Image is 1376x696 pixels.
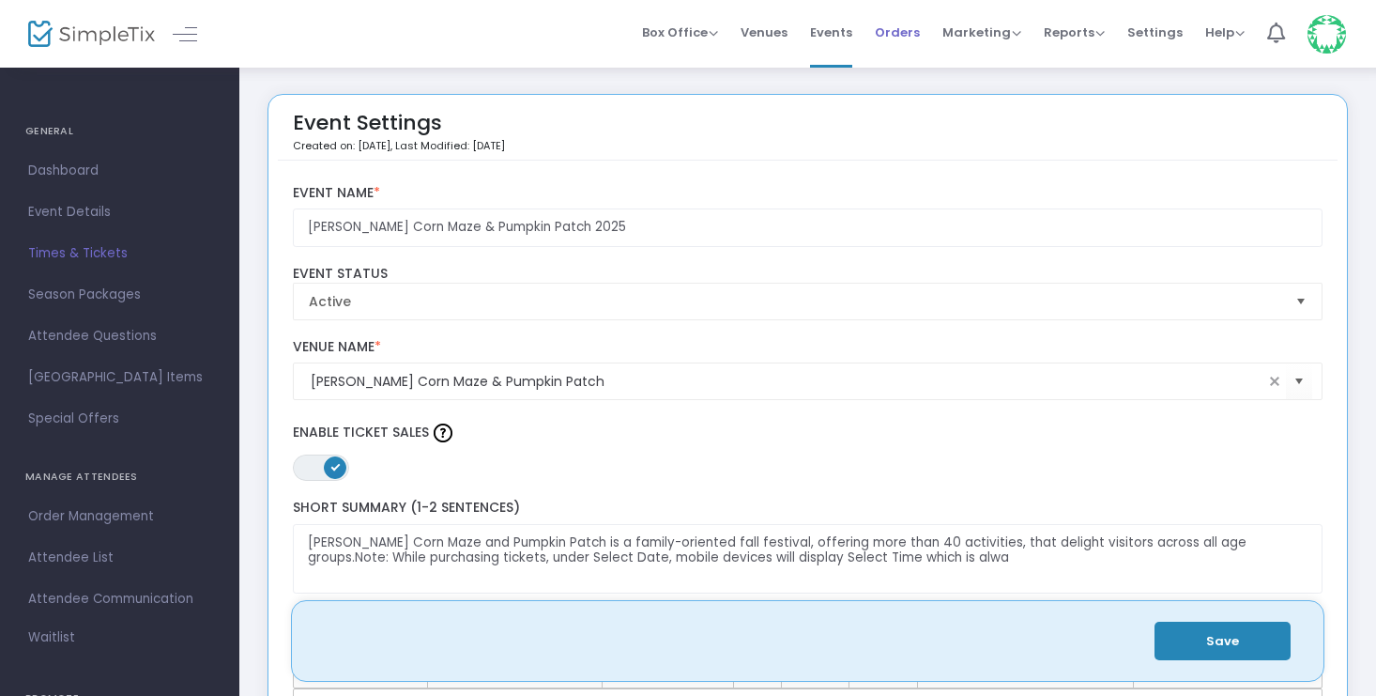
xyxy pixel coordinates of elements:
[293,209,1323,247] input: Enter Event Name
[875,8,920,56] span: Orders
[293,339,1323,356] label: Venue Name
[293,266,1323,283] label: Event Status
[434,424,452,442] img: question-mark
[390,138,505,153] span: , Last Modified: [DATE]
[309,292,1281,311] span: Active
[28,324,211,348] span: Attendee Questions
[1205,23,1245,41] span: Help
[1154,622,1291,660] button: Save
[28,241,211,266] span: Times & Tickets
[311,372,1264,392] input: Select Venue
[28,587,211,611] span: Attendee Communication
[28,504,211,529] span: Order Management
[293,498,520,517] span: Short Summary (1-2 Sentences)
[28,200,211,224] span: Event Details
[1288,284,1314,319] button: Select
[330,462,340,472] span: ON
[1127,8,1183,56] span: Settings
[642,23,718,41] span: Box Office
[28,628,75,647] span: Waitlist
[942,23,1021,41] span: Marketing
[741,8,787,56] span: Venues
[28,407,211,431] span: Special Offers
[1286,363,1312,401] button: Select
[25,113,214,150] h4: GENERAL
[293,104,505,160] div: Event Settings
[283,612,1332,651] label: Tell us about your event
[28,365,211,390] span: [GEOGRAPHIC_DATA] Items
[1044,23,1105,41] span: Reports
[810,8,852,56] span: Events
[28,159,211,183] span: Dashboard
[293,419,1323,447] label: Enable Ticket Sales
[25,458,214,496] h4: MANAGE ATTENDEES
[28,546,211,570] span: Attendee List
[293,138,505,154] p: Created on: [DATE]
[1263,370,1286,393] span: clear
[28,283,211,307] span: Season Packages
[293,185,1323,202] label: Event Name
